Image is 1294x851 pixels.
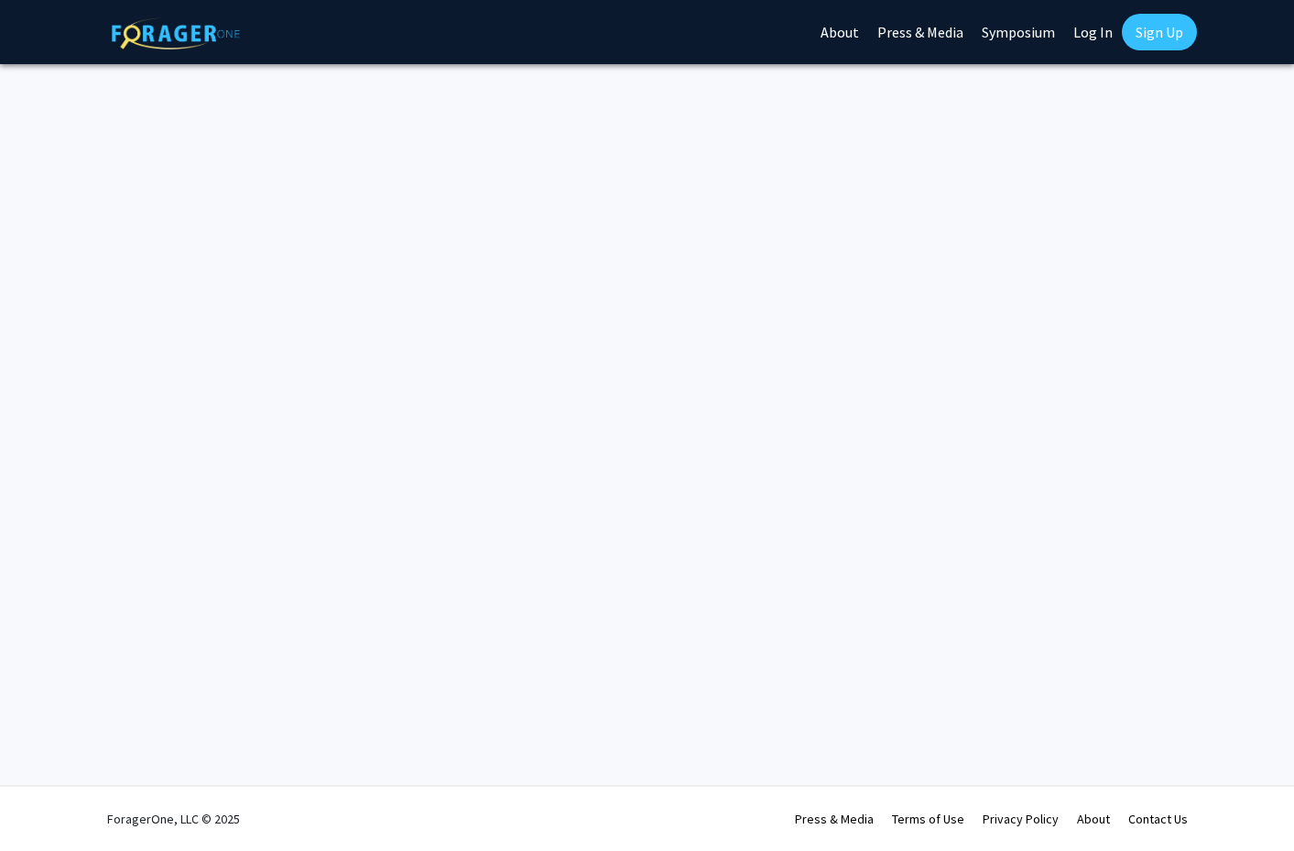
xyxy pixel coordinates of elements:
div: ForagerOne, LLC © 2025 [107,787,240,851]
a: Press & Media [795,811,874,827]
a: Contact Us [1128,811,1188,827]
a: Privacy Policy [983,811,1059,827]
a: About [1077,811,1110,827]
a: Terms of Use [892,811,964,827]
a: Sign Up [1122,14,1197,50]
img: ForagerOne Logo [112,17,240,49]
